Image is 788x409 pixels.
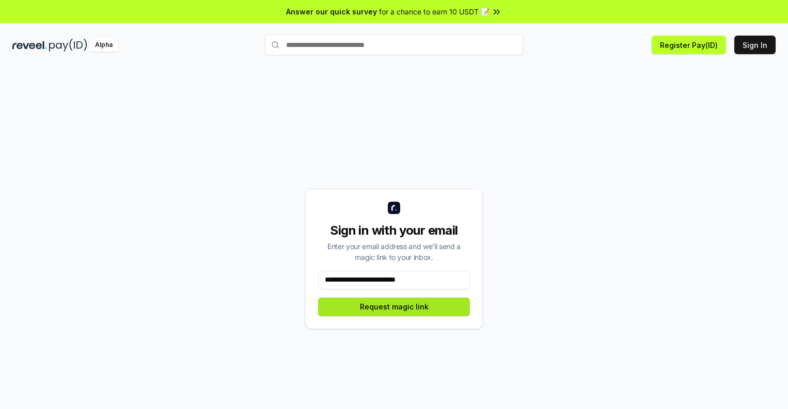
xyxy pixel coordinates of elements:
button: Request magic link [318,298,470,316]
div: Alpha [89,39,118,52]
div: Enter your email address and we’ll send a magic link to your inbox. [318,241,470,263]
div: Sign in with your email [318,222,470,239]
button: Register Pay(ID) [652,36,726,54]
img: pay_id [49,39,87,52]
span: Answer our quick survey [286,6,377,17]
img: reveel_dark [12,39,47,52]
img: logo_small [388,202,400,214]
span: for a chance to earn 10 USDT 📝 [379,6,490,17]
button: Sign In [734,36,776,54]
